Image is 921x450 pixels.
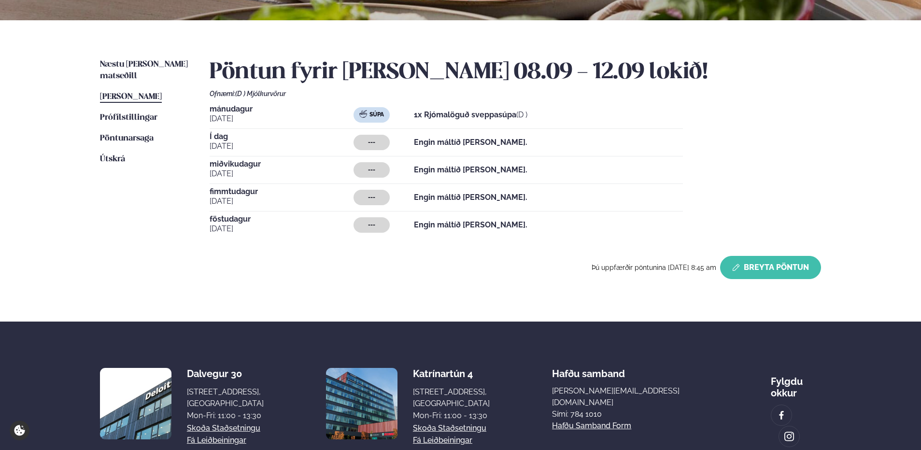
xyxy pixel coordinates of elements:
[100,60,188,80] span: Næstu [PERSON_NAME] matseðill
[100,154,125,165] a: Útskrá
[210,160,354,168] span: miðvikudagur
[414,138,527,147] strong: Engin máltíð [PERSON_NAME].
[100,368,171,439] img: image alt
[10,421,29,440] a: Cookie settings
[368,194,375,201] span: ---
[187,422,260,434] a: Skoða staðsetningu
[210,223,354,235] span: [DATE]
[210,90,821,98] div: Ofnæmi:
[100,155,125,163] span: Útskrá
[187,410,264,422] div: Mon-Fri: 11:00 - 13:30
[187,386,264,409] div: [STREET_ADDRESS], [GEOGRAPHIC_DATA]
[210,59,821,86] h2: Pöntun fyrir [PERSON_NAME] 08.09 - 12.09 lokið!
[552,420,631,432] a: Hafðu samband form
[413,422,486,434] a: Skoða staðsetningu
[413,435,472,446] a: Fá leiðbeiningar
[776,410,787,421] img: image alt
[359,110,367,118] img: soup.svg
[210,105,354,113] span: mánudagur
[100,93,162,101] span: [PERSON_NAME]
[210,141,354,152] span: [DATE]
[414,109,527,121] p: (D )
[413,386,490,409] div: [STREET_ADDRESS], [GEOGRAPHIC_DATA]
[235,90,286,98] span: (D ) Mjólkurvörur
[771,368,821,399] div: Fylgdu okkur
[771,405,792,425] a: image alt
[326,368,397,439] img: image alt
[413,410,490,422] div: Mon-Fri: 11:00 - 13:30
[414,110,516,119] strong: 1x Rjómalöguð sveppasúpa
[187,368,264,380] div: Dalvegur 30
[552,408,708,420] p: Sími: 784 1010
[210,188,354,196] span: fimmtudagur
[210,168,354,180] span: [DATE]
[210,196,354,207] span: [DATE]
[187,435,246,446] a: Fá leiðbeiningar
[368,139,375,146] span: ---
[552,360,625,380] span: Hafðu samband
[210,215,354,223] span: föstudagur
[720,256,821,279] button: Breyta Pöntun
[552,385,708,408] a: [PERSON_NAME][EMAIL_ADDRESS][DOMAIN_NAME]
[779,426,799,447] a: image alt
[414,220,527,229] strong: Engin máltíð [PERSON_NAME].
[414,193,527,202] strong: Engin máltíð [PERSON_NAME].
[210,113,354,125] span: [DATE]
[100,133,154,144] a: Pöntunarsaga
[100,112,157,124] a: Prófílstillingar
[368,166,375,174] span: ---
[210,133,354,141] span: Í dag
[100,113,157,122] span: Prófílstillingar
[369,111,384,119] span: Súpa
[100,134,154,142] span: Pöntunarsaga
[414,165,527,174] strong: Engin máltíð [PERSON_NAME].
[413,368,490,380] div: Katrínartún 4
[368,221,375,229] span: ---
[784,431,794,442] img: image alt
[100,59,190,82] a: Næstu [PERSON_NAME] matseðill
[100,91,162,103] a: [PERSON_NAME]
[592,264,716,271] span: Þú uppfærðir pöntunina [DATE] 8:45 am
